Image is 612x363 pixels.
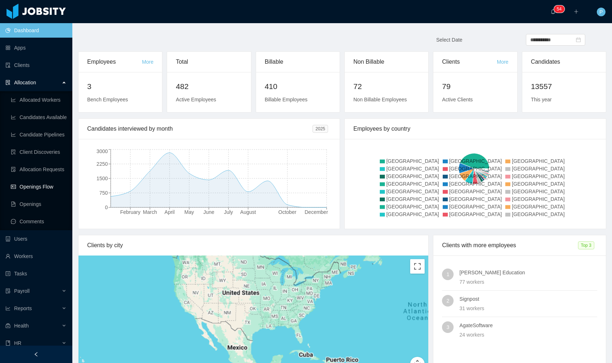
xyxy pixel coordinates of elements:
[410,259,425,274] button: Toggle fullscreen view
[87,97,128,102] span: Bench Employees
[165,209,175,215] tspan: April
[442,52,497,72] div: Clients
[446,295,449,307] span: 2
[353,119,597,139] div: Employees by country
[386,196,439,202] span: [GEOGRAPHIC_DATA]
[386,173,439,179] span: [GEOGRAPHIC_DATA]
[386,204,439,210] span: [GEOGRAPHIC_DATA]
[446,269,449,280] span: 1
[531,97,552,102] span: This year
[313,125,328,133] span: 2025
[559,5,562,13] p: 4
[11,214,67,229] a: icon: messageComments
[11,110,67,124] a: icon: line-chartCandidates Available
[11,162,67,177] a: icon: file-doneAllocation Requests
[497,59,509,65] a: More
[386,158,439,164] span: [GEOGRAPHIC_DATA]
[436,37,462,43] span: Select Date
[14,288,30,294] span: Payroll
[442,235,578,256] div: Clients with more employees
[557,5,559,13] p: 5
[5,341,10,346] i: icon: book
[512,196,565,202] span: [GEOGRAPHIC_DATA]
[265,81,331,92] h2: 410
[279,209,297,215] tspan: October
[5,41,67,55] a: icon: appstoreApps
[531,52,597,72] div: Candidates
[87,235,420,256] div: Clients by city
[176,81,242,92] h2: 482
[11,93,67,107] a: icon: line-chartAllocated Workers
[449,158,502,164] span: [GEOGRAPHIC_DATA]
[386,189,439,194] span: [GEOGRAPHIC_DATA]
[240,209,256,215] tspan: August
[105,204,108,210] tspan: 0
[442,97,473,102] span: Active Clients
[449,196,502,202] span: [GEOGRAPHIC_DATA]
[99,190,108,196] tspan: 750
[459,269,597,277] h4: [PERSON_NAME] Education
[14,340,21,346] span: HR
[87,119,313,139] div: Candidates interviewed by month
[459,331,597,339] div: 24 workers
[5,323,10,328] i: icon: medicine-box
[353,52,420,72] div: Non Billable
[5,232,67,246] a: icon: robotUsers
[11,180,67,194] a: icon: idcardOpenings Flow
[5,288,10,294] i: icon: file-protect
[97,161,108,167] tspan: 2250
[5,58,67,72] a: icon: auditClients
[176,97,216,102] span: Active Employees
[449,211,502,217] span: [GEOGRAPHIC_DATA]
[449,166,502,172] span: [GEOGRAPHIC_DATA]
[576,37,581,42] i: icon: calendar
[459,321,597,329] h4: AgateSoftware
[97,176,108,181] tspan: 1500
[386,166,439,172] span: [GEOGRAPHIC_DATA]
[5,266,67,281] a: icon: profileTasks
[512,158,565,164] span: [GEOGRAPHIC_DATA]
[14,80,36,85] span: Allocation
[353,97,407,102] span: Non Billable Employees
[305,209,328,215] tspan: December
[512,173,565,179] span: [GEOGRAPHIC_DATA]
[386,181,439,187] span: [GEOGRAPHIC_DATA]
[203,209,214,215] tspan: June
[11,145,67,159] a: icon: file-searchClient Discoveries
[265,97,307,102] span: Billable Employees
[11,127,67,142] a: icon: line-chartCandidate Pipelines
[531,81,597,92] h2: 13557
[512,181,565,187] span: [GEOGRAPHIC_DATA]
[449,181,502,187] span: [GEOGRAPHIC_DATA]
[184,209,194,215] tspan: May
[14,323,29,329] span: Health
[449,204,502,210] span: [GEOGRAPHIC_DATA]
[578,241,594,249] span: Top 3
[97,148,108,154] tspan: 3000
[386,211,439,217] span: [GEOGRAPHIC_DATA]
[512,211,565,217] span: [GEOGRAPHIC_DATA]
[176,52,242,72] div: Total
[449,189,502,194] span: [GEOGRAPHIC_DATA]
[11,197,67,211] a: icon: file-textOpenings
[459,304,597,312] div: 31 workers
[442,81,508,92] h2: 79
[87,52,142,72] div: Employees
[512,204,565,210] span: [GEOGRAPHIC_DATA]
[5,249,67,263] a: icon: userWorkers
[120,209,140,215] tspan: February
[142,59,153,65] a: More
[5,23,67,38] a: icon: pie-chartDashboard
[224,209,233,215] tspan: July
[449,173,502,179] span: [GEOGRAPHIC_DATA]
[353,81,420,92] h2: 72
[143,209,157,215] tspan: March
[512,189,565,194] span: [GEOGRAPHIC_DATA]
[446,321,449,333] span: 3
[512,166,565,172] span: [GEOGRAPHIC_DATA]
[554,5,564,13] sup: 54
[551,9,556,14] i: icon: bell
[5,306,10,311] i: icon: line-chart
[87,81,153,92] h2: 3
[459,278,597,286] div: 77 workers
